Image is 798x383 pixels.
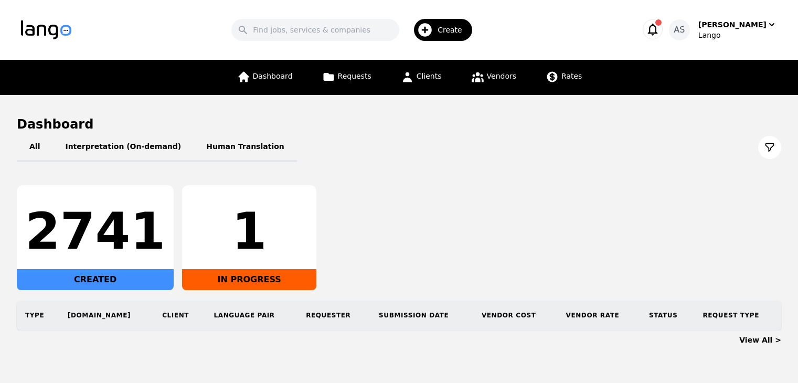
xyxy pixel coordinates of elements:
[17,116,781,133] h1: Dashboard
[154,301,205,330] th: Client
[487,72,516,80] span: Vendors
[641,301,694,330] th: Status
[206,301,298,330] th: Language Pair
[758,136,781,159] button: Filter
[739,336,781,344] a: View All >
[438,25,470,35] span: Create
[316,60,378,95] a: Requests
[182,269,316,290] div: IN PROGRESS
[59,301,154,330] th: [DOMAIN_NAME]
[52,133,194,162] button: Interpretation (On-demand)
[561,72,582,80] span: Rates
[21,20,71,39] img: Logo
[698,30,777,40] div: Lango
[539,60,588,95] a: Rates
[674,24,685,36] span: AS
[338,72,371,80] span: Requests
[417,72,442,80] span: Clients
[25,206,165,257] div: 2741
[473,301,558,330] th: Vendor Cost
[395,60,448,95] a: Clients
[17,301,59,330] th: Type
[190,206,308,257] div: 1
[669,19,777,40] button: AS[PERSON_NAME]Lango
[17,269,174,290] div: CREATED
[399,15,478,45] button: Create
[370,301,473,330] th: Submission Date
[694,301,781,330] th: Request Type
[698,19,767,30] div: [PERSON_NAME]
[231,19,399,41] input: Find jobs, services & companies
[17,133,52,162] button: All
[253,72,293,80] span: Dashboard
[194,133,297,162] button: Human Translation
[558,301,641,330] th: Vendor Rate
[231,60,299,95] a: Dashboard
[297,301,370,330] th: Requester
[465,60,523,95] a: Vendors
